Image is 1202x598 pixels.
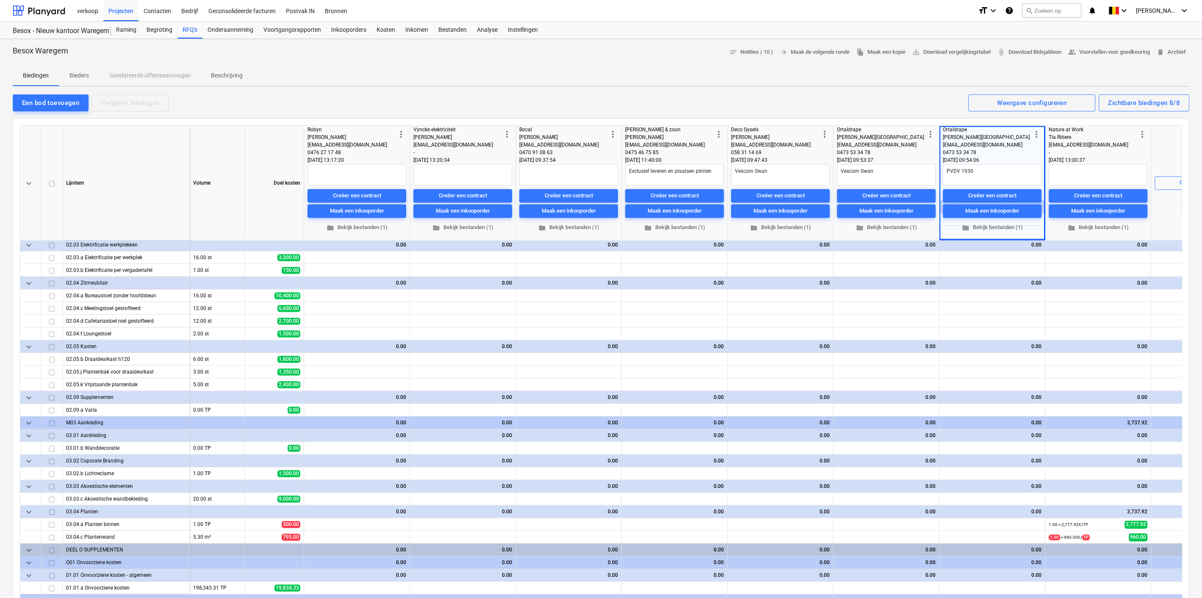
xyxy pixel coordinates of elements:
[190,302,245,315] div: 12.00 st
[1049,149,1137,156] div: -
[962,224,969,232] span: folder
[141,22,177,39] div: Begroting
[1074,191,1122,201] div: Creëer een contract
[277,330,300,337] span: 1,500.00
[288,407,300,413] span: 0.00
[66,378,186,390] div: 02.05.k Vrijstaande plantenbak
[943,454,1041,467] div: 0.00
[731,238,830,251] div: 0.00
[731,126,820,133] div: Deco Gysels
[988,6,998,16] i: keyboard_arrow_down
[190,289,245,302] div: 16.00 st
[439,191,487,201] div: Creëer een contract
[943,340,1041,353] div: 0.00
[837,156,936,164] div: [DATE] 09:53:37
[731,156,830,164] div: [DATE] 09:47:43
[24,456,34,466] span: keyboard_arrow_down
[24,178,34,188] span: keyboard_arrow_down
[753,206,808,216] div: Maak een inkooporder
[776,46,853,59] button: Maak de volgende ronde
[780,47,850,57] span: Maak de volgende ronde
[1005,6,1014,16] i: Kennis basis
[396,129,406,139] span: more_vert
[413,391,512,404] div: 0.00
[1068,48,1076,56] span: people_alt
[472,22,503,39] a: Analyse
[1119,6,1129,16] i: keyboard_arrow_down
[277,356,300,363] span: 1,800.00
[111,22,141,39] a: Raming
[190,581,245,594] div: 198,343.31 TP
[625,156,724,164] div: [DATE] 11:40:00
[190,353,245,365] div: 6.00 st
[400,22,433,39] a: Inkomen
[729,48,737,56] span: notes
[1049,238,1147,251] div: 0.00
[177,22,202,39] a: RFQ's
[997,48,1005,56] span: attach_file
[1031,129,1041,139] span: more_vert
[943,204,1041,218] button: Maak een inkooporder
[997,47,1061,57] span: Download Bidsjabloon
[66,238,186,251] div: 02.03 Elektrificatie werkplekken
[1049,156,1147,164] div: [DATE] 13:00:37
[1068,224,1075,232] span: folder
[413,221,512,234] button: Bekijk bestanden (1)
[66,467,186,479] div: 03.02.b Lichtreclame
[1049,454,1147,467] div: 0.00
[625,221,724,234] button: Bekijk bestanden (1)
[1157,47,1186,57] span: Archief
[413,126,502,133] div: Vyncke elektriciteit
[519,221,618,234] button: Bekijk bestanden (1)
[307,416,406,429] div: 0.00
[1049,189,1147,202] button: Creëer een contract
[731,340,830,353] div: 0.00
[625,340,724,353] div: 0.00
[1049,133,1137,141] div: Tia Ritiere
[714,129,724,139] span: more_vert
[1071,206,1125,216] div: Maak een inkooporder
[726,46,776,59] button: Notities ( 10 )
[274,292,300,299] span: 10,400.00
[307,454,406,467] div: 0.00
[307,189,406,202] button: Creëer een contract
[837,340,936,353] div: 0.00
[625,204,724,218] button: Maak een inkooporder
[625,454,724,467] div: 0.00
[190,518,245,531] div: 1.00 TP
[1049,221,1147,234] button: Bekijk bestanden (1)
[277,368,300,375] span: 1,350.00
[24,545,34,555] span: keyboard_arrow_down
[837,391,936,404] div: 0.00
[943,149,1031,156] div: 0473 53 34 78
[66,353,186,365] div: 02.05.b Draaideurkast h120
[277,470,300,477] span: 1,500.00
[837,133,925,141] div: [PERSON_NAME][GEOGRAPHIC_DATA]
[371,22,400,39] a: Kosten
[1157,48,1164,56] span: delete
[190,327,245,340] div: 2.00 st
[258,22,326,39] div: Voortgangsrapporten
[66,277,186,289] div: 02.04 Zitmeubilair
[326,22,371,39] a: Inkooporders
[24,570,34,581] span: keyboard_arrow_down
[333,191,381,201] div: Creëer een contract
[307,277,406,289] div: 0.00
[943,126,1031,133] div: Ortaldrape
[731,164,830,185] textarea: Vescom Swan
[538,224,546,232] span: folder
[66,251,186,263] div: 02.03.a Elektrificatie per werkplek
[307,340,406,353] div: 0.00
[978,6,988,16] i: format_size
[63,126,190,240] div: Lijnitem
[1049,340,1147,353] div: 0.00
[519,133,608,141] div: [PERSON_NAME]
[943,142,1022,148] span: [EMAIL_ADDRESS][DOMAIN_NAME]
[307,149,396,156] div: 0476 27 17 48
[436,206,490,216] div: Maak een inkooporder
[943,238,1041,251] div: 0.00
[837,238,936,251] div: 0.00
[731,277,830,289] div: 0.00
